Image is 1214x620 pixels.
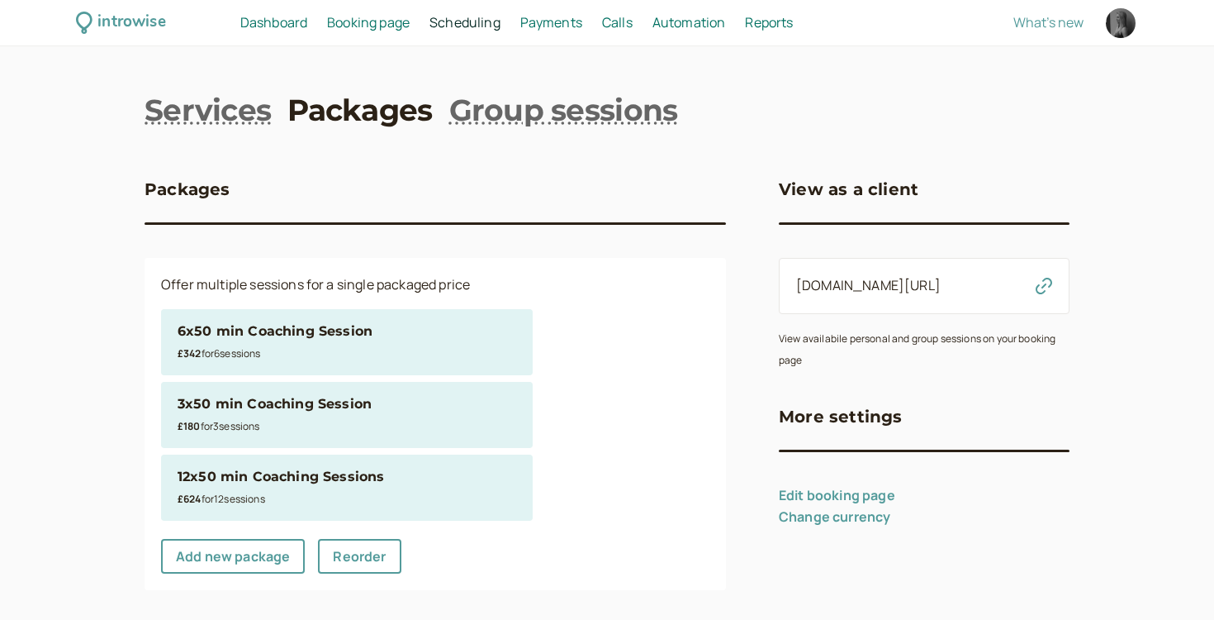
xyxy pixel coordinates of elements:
[287,89,432,131] a: Packages
[318,539,401,574] a: Reorder
[178,419,201,433] b: £180
[178,321,372,342] div: 6x50 min Coaching Session
[178,466,384,488] div: 12x50 min Coaching Sessions
[145,176,230,203] h3: Packages
[796,276,941,294] a: [DOMAIN_NAME][URL]
[1013,13,1084,31] span: What's new
[779,486,895,504] a: Edit booking page
[652,13,726,31] span: Automation
[178,346,202,360] b: £342
[97,10,165,36] div: introwise
[76,10,166,36] a: introwise
[602,13,633,31] span: Calls
[745,13,793,31] span: Reports
[145,89,271,131] a: Services
[178,321,516,364] div: 6x50 min Coaching Session£342for6sessions
[178,419,260,433] small: for 3 session s
[779,176,918,203] h3: View as a client
[779,331,1055,367] small: View availabile personal and group sessions on your booking page
[779,403,903,430] h3: More settings
[327,12,410,34] a: Booking page
[178,492,265,506] small: for 12 session s
[161,274,709,296] p: Offer multiple sessions for a single packaged price
[429,13,500,31] span: Scheduling
[1131,541,1214,620] iframe: Chat Widget
[178,346,261,360] small: for 6 session s
[1013,15,1084,30] button: What's new
[520,12,582,34] a: Payments
[745,12,793,34] a: Reports
[520,13,582,31] span: Payments
[1103,6,1138,41] a: Account
[161,539,305,574] a: Add new package
[652,12,726,34] a: Automation
[779,508,890,526] a: Change currency
[240,13,307,31] span: Dashboard
[602,12,633,34] a: Calls
[178,492,202,506] b: £624
[327,13,410,31] span: Booking page
[178,393,372,415] div: 3x50 min Coaching Session
[178,466,516,509] div: 12x50 min Coaching Sessions£624for12sessions
[429,12,500,34] a: Scheduling
[240,12,307,34] a: Dashboard
[178,393,516,436] div: 3x50 min Coaching Session£180for3sessions
[449,89,678,131] a: Group sessions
